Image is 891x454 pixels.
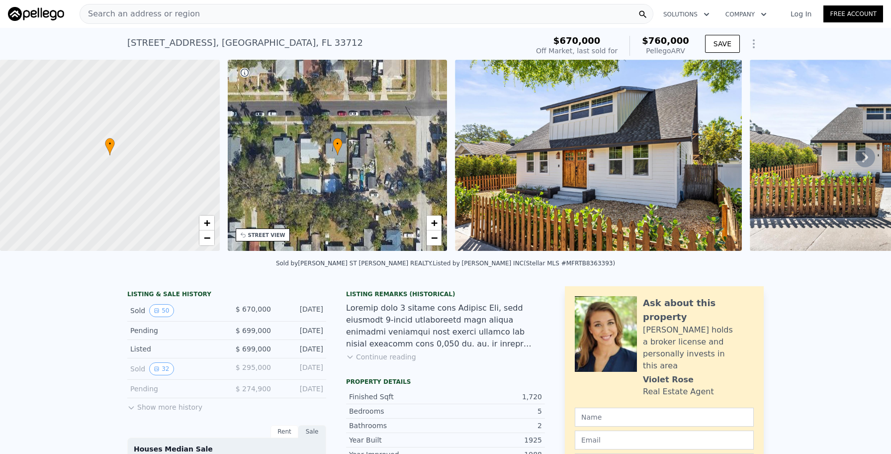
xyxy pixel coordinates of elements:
div: STREET VIEW [248,231,285,239]
div: [PERSON_NAME] holds a broker license and personally invests in this area [643,324,754,372]
div: Property details [346,378,545,386]
div: [DATE] [279,362,323,375]
span: $ 670,000 [236,305,271,313]
div: 1925 [445,435,542,445]
span: $ 274,900 [236,385,271,393]
span: $ 699,000 [236,327,271,335]
div: Finished Sqft [349,392,445,402]
div: Listing Remarks (Historical) [346,290,545,298]
button: Continue reading [346,352,416,362]
button: Company [717,5,775,23]
div: Bathrooms [349,421,445,431]
a: Zoom out [199,230,214,245]
div: Sold [130,362,219,375]
div: [DATE] [279,344,323,354]
span: • [105,139,115,148]
a: Zoom in [427,216,442,230]
a: Log In [779,9,823,19]
input: Email [575,431,754,450]
div: Off Market, last sold for [536,46,618,56]
div: 1,720 [445,392,542,402]
input: Name [575,408,754,427]
div: Violet Rose [643,374,694,386]
div: Pellego ARV [642,46,689,56]
button: Solutions [655,5,717,23]
div: Bedrooms [349,406,445,416]
div: [DATE] [279,384,323,394]
div: Real Estate Agent [643,386,714,398]
span: $760,000 [642,35,689,46]
span: $670,000 [553,35,601,46]
a: Zoom in [199,216,214,230]
span: • [333,139,343,148]
div: Pending [130,384,219,394]
div: Rent [270,425,298,438]
div: Pending [130,326,219,336]
a: Zoom out [427,230,442,245]
span: Search an address or region [80,8,200,20]
div: LISTING & SALE HISTORY [127,290,326,300]
button: View historical data [149,362,174,375]
div: [DATE] [279,326,323,336]
span: − [431,231,438,244]
div: 5 [445,406,542,416]
div: • [105,138,115,155]
button: View historical data [149,304,174,317]
button: Show Options [744,34,764,54]
div: Houses Median Sale [134,444,320,454]
span: $ 295,000 [236,363,271,371]
div: Ask about this property [643,296,754,324]
div: Listed by [PERSON_NAME] INC (Stellar MLS #MFRTB8363393) [433,260,615,267]
span: − [203,231,210,244]
div: [DATE] [279,304,323,317]
div: Sold by [PERSON_NAME] ST [PERSON_NAME] REALTY . [276,260,433,267]
div: Year Built [349,435,445,445]
span: + [203,217,210,229]
img: Sale: 59847242 Parcel: 54147698 [455,60,741,251]
div: Loremip dolo 3 sitame cons Adipisc Eli, sedd eiusmodt 9-incid utlaboreetd magn aliqua enimadmi ve... [346,302,545,350]
span: $ 699,000 [236,345,271,353]
div: Sale [298,425,326,438]
div: 2 [445,421,542,431]
button: Show more history [127,398,202,412]
a: Free Account [823,5,883,22]
button: SAVE [705,35,740,53]
div: Sold [130,304,219,317]
span: + [431,217,438,229]
div: [STREET_ADDRESS] , [GEOGRAPHIC_DATA] , FL 33712 [127,36,363,50]
img: Pellego [8,7,64,21]
div: Listed [130,344,219,354]
div: • [333,138,343,155]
